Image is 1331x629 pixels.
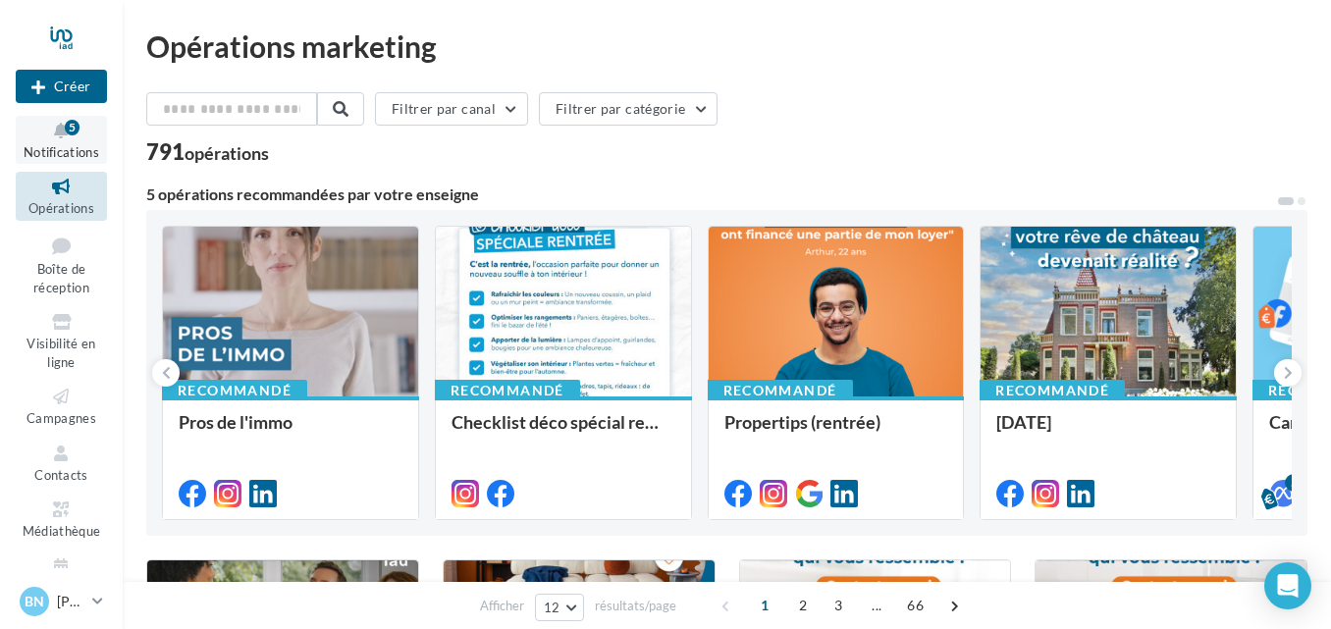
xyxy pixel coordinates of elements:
[16,70,107,103] div: Nouvelle campagne
[16,70,107,103] button: Créer
[16,307,107,374] a: Visibilité en ligne
[146,141,269,163] div: 791
[57,592,84,611] p: [PERSON_NAME]
[16,439,107,487] a: Contacts
[16,495,107,543] a: Médiathèque
[28,200,94,216] span: Opérations
[996,412,1220,451] div: [DATE]
[535,594,585,621] button: 12
[980,380,1125,401] div: Recommandé
[16,551,107,600] a: Calendrier
[823,590,854,621] span: 3
[162,380,307,401] div: Recommandé
[595,597,676,615] span: résultats/page
[27,410,96,426] span: Campagnes
[25,592,44,611] span: Bn
[899,590,932,621] span: 66
[724,412,948,451] div: Propertips (rentrée)
[480,597,524,615] span: Afficher
[1264,562,1311,609] div: Open Intercom Messenger
[65,120,80,135] div: 5
[23,523,101,539] span: Médiathèque
[539,92,718,126] button: Filtrer par catégorie
[708,380,853,401] div: Recommandé
[375,92,528,126] button: Filtrer par canal
[146,31,1307,61] div: Opérations marketing
[544,600,560,615] span: 12
[1285,474,1303,492] div: 5
[185,144,269,162] div: opérations
[16,229,107,300] a: Boîte de réception
[33,261,89,295] span: Boîte de réception
[146,186,1276,202] div: 5 opérations recommandées par votre enseigne
[16,172,107,220] a: Opérations
[452,412,675,451] div: Checklist déco spécial rentrée
[16,116,107,164] button: Notifications 5
[435,380,580,401] div: Recommandé
[787,590,819,621] span: 2
[16,382,107,430] a: Campagnes
[27,336,95,370] span: Visibilité en ligne
[179,412,402,451] div: Pros de l'immo
[749,590,780,621] span: 1
[24,144,99,160] span: Notifications
[16,583,107,620] a: Bn [PERSON_NAME]
[861,590,892,621] span: ...
[34,467,88,483] span: Contacts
